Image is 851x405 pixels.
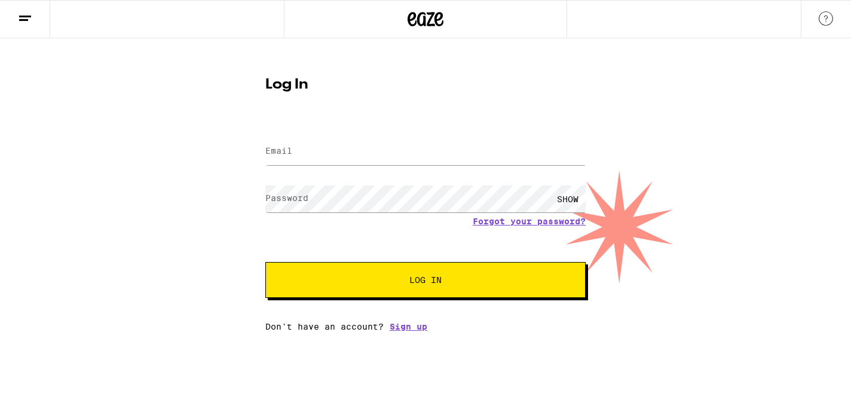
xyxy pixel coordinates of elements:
span: Log In [409,276,442,284]
h1: Log In [265,78,586,92]
label: Password [265,193,308,203]
label: Email [265,146,292,156]
input: Email [265,138,586,165]
a: Sign up [390,322,427,331]
div: SHOW [550,185,586,212]
button: Log In [265,262,586,298]
div: Don't have an account? [265,322,586,331]
a: Forgot your password? [473,217,586,226]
